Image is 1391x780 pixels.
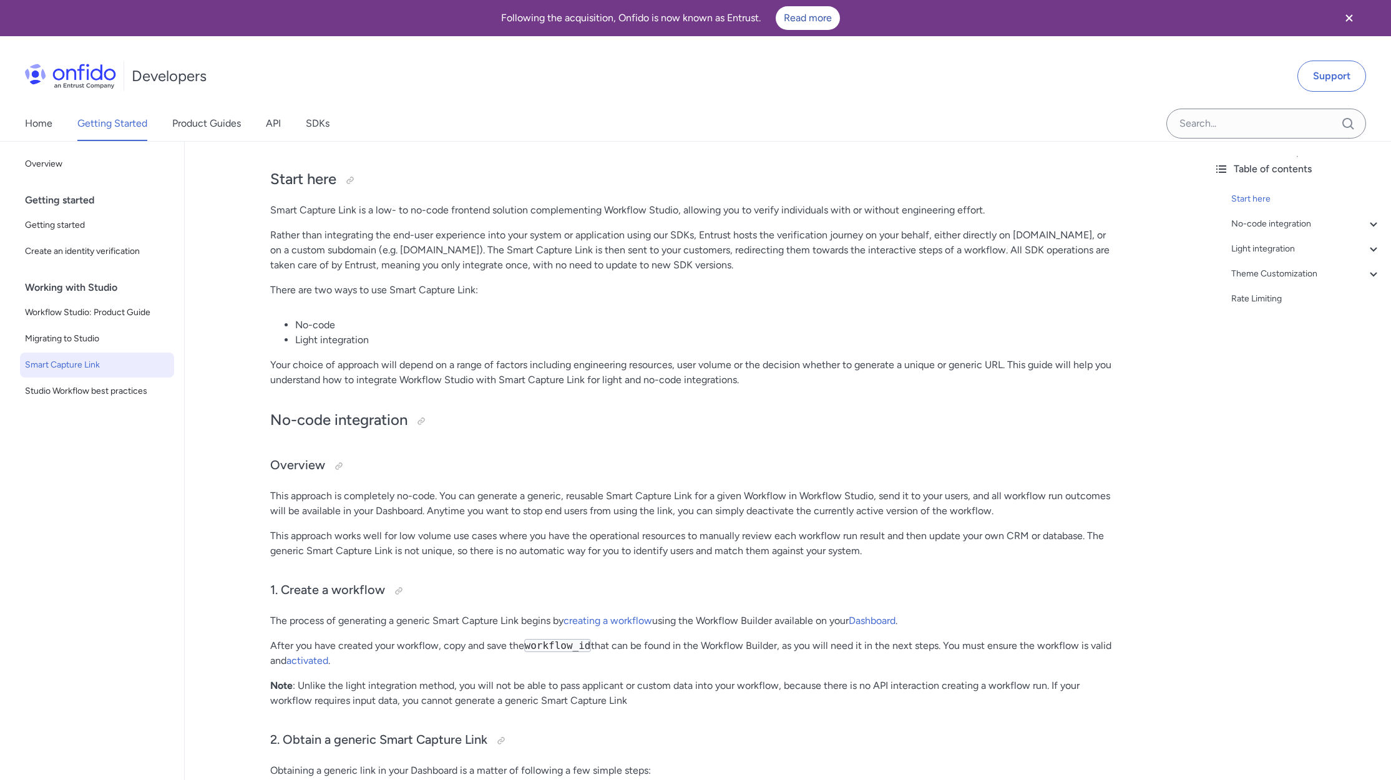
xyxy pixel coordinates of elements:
[295,333,1119,348] li: Light integration
[20,379,174,404] a: Studio Workflow best practices
[286,655,328,666] a: activated
[20,353,174,378] a: Smart Capture Link
[1342,11,1357,26] svg: Close banner
[270,678,1119,708] p: : Unlike the light integration method, you will not be able to pass applicant or custom data into...
[25,64,116,89] img: Onfido Logo
[270,731,1119,751] h3: 2. Obtain a generic Smart Capture Link
[524,639,592,652] code: workflow_id
[25,358,169,373] span: Smart Capture Link
[295,318,1119,333] li: No-code
[15,6,1326,30] div: Following the acquisition, Onfido is now known as Entrust.
[25,305,169,320] span: Workflow Studio: Product Guide
[270,489,1119,519] p: This approach is completely no-code. You can generate a generic, reusable Smart Capture Link for ...
[270,410,1119,431] h2: No-code integration
[270,529,1119,558] p: This approach works well for low volume use cases where you have the operational resources to man...
[25,275,179,300] div: Working with Studio
[849,615,896,626] a: Dashboard
[1297,61,1366,92] a: Support
[1166,109,1366,139] input: Onfido search input field
[20,213,174,238] a: Getting started
[25,157,169,172] span: Overview
[1231,241,1381,256] a: Light integration
[25,106,52,141] a: Home
[270,613,1119,628] p: The process of generating a generic Smart Capture Link begins by using the Workflow Builder avail...
[25,331,169,346] span: Migrating to Studio
[1214,162,1381,177] div: Table of contents
[266,106,281,141] a: API
[20,326,174,351] a: Migrating to Studio
[1231,291,1381,306] a: Rate Limiting
[1326,2,1372,34] button: Close banner
[1231,266,1381,281] a: Theme Customization
[20,152,174,177] a: Overview
[270,456,1119,476] h3: Overview
[20,300,174,325] a: Workflow Studio: Product Guide
[564,615,652,626] a: creating a workflow
[1231,217,1381,232] a: No-code integration
[1231,192,1381,207] a: Start here
[270,228,1119,273] p: Rather than integrating the end-user experience into your system or application using our SDKs, E...
[25,188,179,213] div: Getting started
[306,106,329,141] a: SDKs
[270,638,1119,668] p: After you have created your workflow, copy and save the that can be found in the Workflow Builder...
[270,203,1119,218] p: Smart Capture Link is a low- to no-code frontend solution complementing Workflow Studio, allowing...
[25,218,169,233] span: Getting started
[776,6,840,30] a: Read more
[270,763,1119,778] p: Obtaining a generic link in your Dashboard is a matter of following a few simple steps:
[25,244,169,259] span: Create an identity verification
[172,106,241,141] a: Product Guides
[25,384,169,399] span: Studio Workflow best practices
[270,680,293,691] strong: Note
[77,106,147,141] a: Getting Started
[270,581,1119,601] h3: 1. Create a workflow
[20,239,174,264] a: Create an identity verification
[270,283,1119,298] p: There are two ways to use Smart Capture Link:
[270,169,1119,190] h2: Start here
[270,358,1119,388] p: Your choice of approach will depend on a range of factors including engineering resources, user v...
[132,66,207,86] h1: Developers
